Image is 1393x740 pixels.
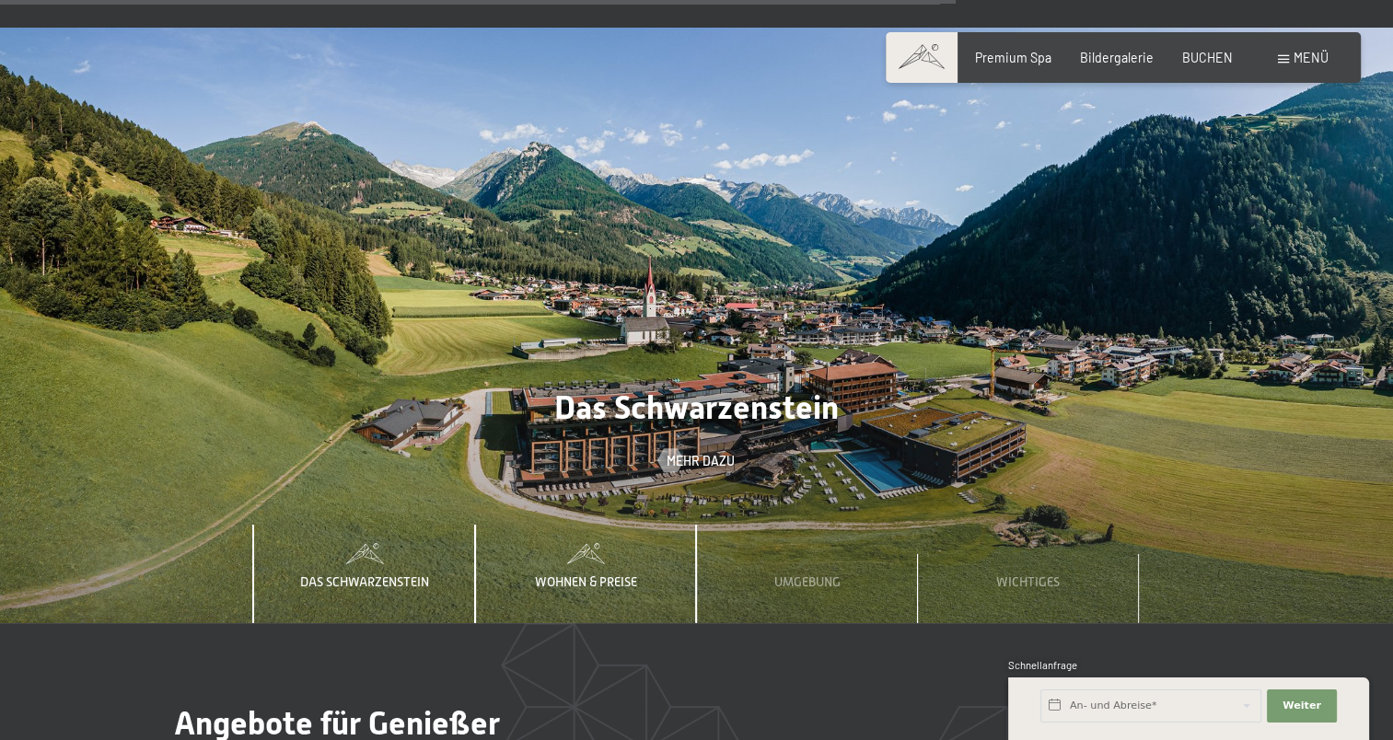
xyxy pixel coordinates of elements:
[996,574,1060,589] span: Wichtiges
[1008,659,1077,671] span: Schnellanfrage
[1294,50,1329,65] span: Menü
[535,574,637,589] span: Wohnen & Preise
[774,574,841,589] span: Umgebung
[1283,699,1321,713] span: Weiter
[658,452,735,470] a: Mehr dazu
[1080,50,1154,65] a: Bildergalerie
[1267,689,1337,723] button: Weiter
[1182,50,1233,65] a: BUCHEN
[667,452,735,470] span: Mehr dazu
[300,574,429,589] span: Das Schwarzenstein
[554,388,839,426] span: Das Schwarzenstein
[975,50,1051,65] a: Premium Spa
